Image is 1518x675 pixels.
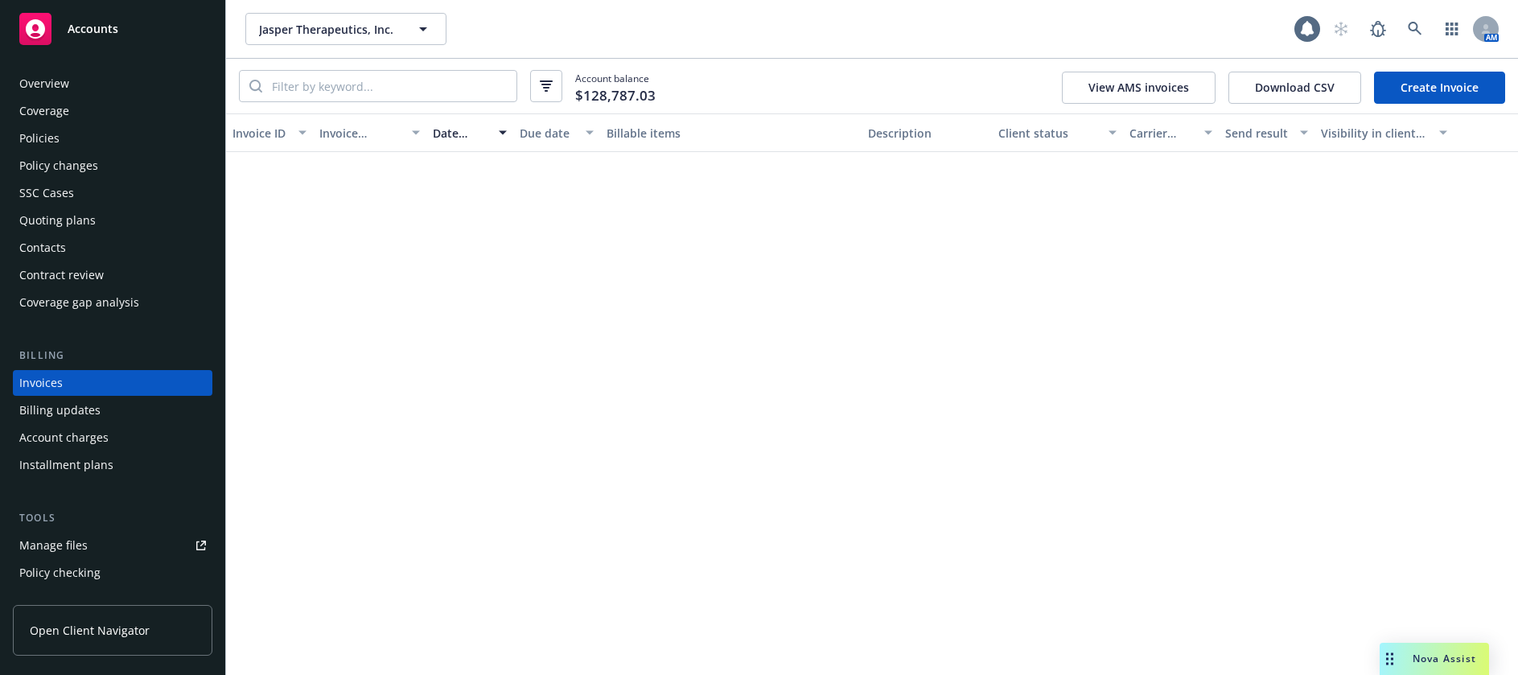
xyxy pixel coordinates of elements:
[13,290,212,315] a: Coverage gap analysis
[1325,13,1357,45] a: Start snowing
[13,533,212,558] a: Manage files
[992,113,1122,152] button: Client status
[575,85,656,106] span: $128,787.03
[19,425,109,451] div: Account charges
[259,21,398,38] span: Jasper Therapeutics, Inc.
[13,348,212,364] div: Billing
[313,113,426,152] button: Invoice amount
[19,587,121,613] div: Manage exposures
[13,587,212,613] a: Manage exposures
[1228,72,1361,104] button: Download CSV
[13,98,212,124] a: Coverage
[1225,125,1290,142] div: Send result
[19,560,101,586] div: Policy checking
[13,126,212,151] a: Policies
[13,370,212,396] a: Invoices
[13,180,212,206] a: SSC Cases
[607,125,855,142] div: Billable items
[30,622,150,639] span: Open Client Navigator
[1399,13,1431,45] a: Search
[13,425,212,451] a: Account charges
[513,113,600,152] button: Due date
[1062,72,1216,104] button: View AMS invoices
[13,153,212,179] a: Policy changes
[262,71,516,101] input: Filter by keyword...
[13,235,212,261] a: Contacts
[19,126,60,151] div: Policies
[19,452,113,478] div: Installment plans
[19,533,88,558] div: Manage files
[226,113,313,152] button: Invoice ID
[1374,72,1505,104] a: Create Invoice
[13,452,212,478] a: Installment plans
[19,153,98,179] div: Policy changes
[998,125,1098,142] div: Client status
[575,72,656,101] span: Account balance
[319,125,402,142] div: Invoice amount
[1436,13,1468,45] a: Switch app
[1129,125,1195,142] div: Carrier status
[19,290,139,315] div: Coverage gap analysis
[13,510,212,526] div: Tools
[19,180,74,206] div: SSC Cases
[426,113,513,152] button: Date issued
[862,113,992,152] button: Description
[232,125,289,142] div: Invoice ID
[13,6,212,51] a: Accounts
[19,262,104,288] div: Contract review
[1321,125,1430,142] div: Visibility in client dash
[19,208,96,233] div: Quoting plans
[68,23,118,35] span: Accounts
[13,560,212,586] a: Policy checking
[1123,113,1219,152] button: Carrier status
[245,13,446,45] button: Jasper Therapeutics, Inc.
[520,125,576,142] div: Due date
[433,125,489,142] div: Date issued
[13,71,212,97] a: Overview
[249,80,262,93] svg: Search
[13,397,212,423] a: Billing updates
[1413,652,1476,665] span: Nova Assist
[1380,643,1489,675] button: Nova Assist
[19,98,69,124] div: Coverage
[1314,113,1454,152] button: Visibility in client dash
[19,397,101,423] div: Billing updates
[19,370,63,396] div: Invoices
[19,71,69,97] div: Overview
[19,235,66,261] div: Contacts
[600,113,862,152] button: Billable items
[868,125,985,142] div: Description
[13,208,212,233] a: Quoting plans
[13,262,212,288] a: Contract review
[1362,13,1394,45] a: Report a Bug
[1380,643,1400,675] div: Drag to move
[1219,113,1314,152] button: Send result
